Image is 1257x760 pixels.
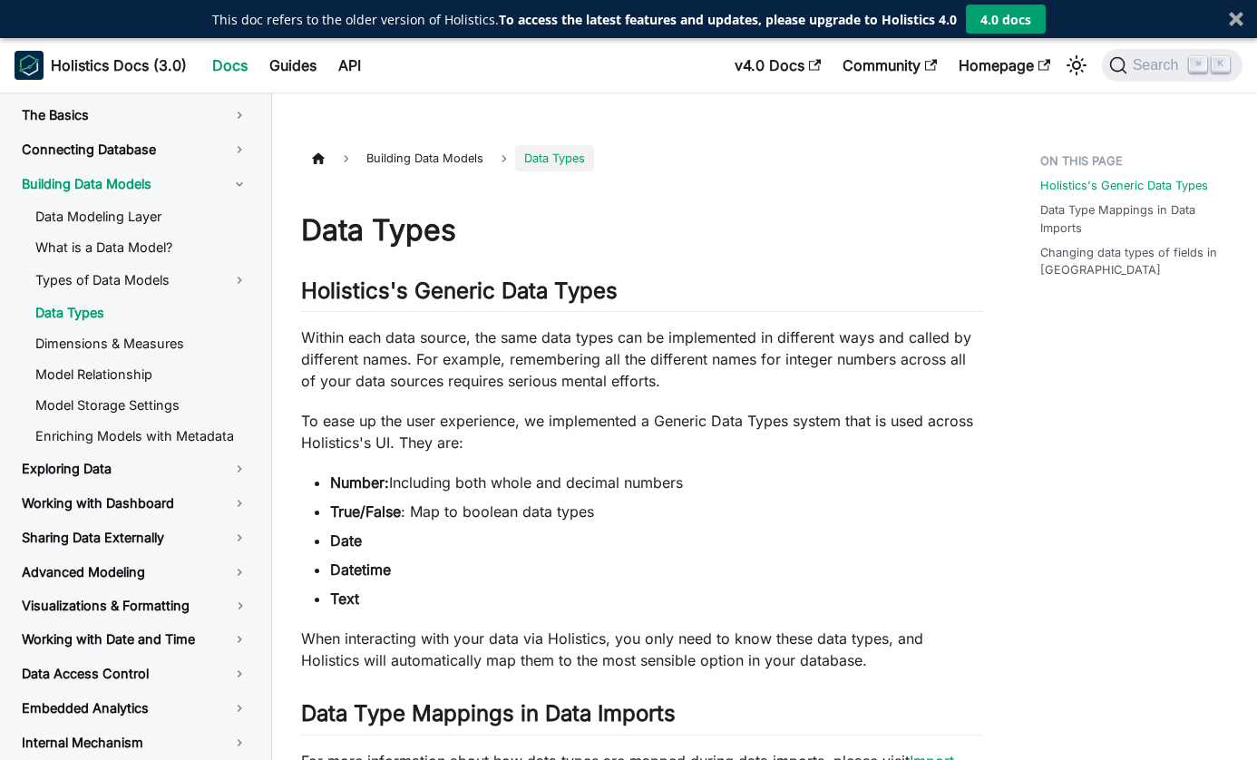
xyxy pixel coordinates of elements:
[21,265,263,296] a: Types of Data Models
[21,203,263,230] a: Data Modeling Layer
[301,145,336,171] a: Home page
[301,278,982,312] h2: Holistics's Generic Data Types
[948,51,1061,80] a: Homepage
[301,145,982,171] nav: Breadcrumbs
[301,212,982,248] h1: Data Types
[7,169,263,200] a: Building Data Models
[201,51,258,80] a: Docs
[1212,56,1230,73] kbd: K
[1189,56,1207,73] kbd: ⌘
[21,392,263,419] a: Model Storage Settings
[15,51,44,80] img: Holistics
[21,299,263,326] a: Data Types
[7,453,263,484] a: Exploring Data
[832,51,948,80] a: Community
[499,11,957,28] strong: To access the latest features and updates, please upgrade to Holistics 4.0
[1102,49,1242,82] button: Search
[330,473,389,492] strong: Number:
[301,410,982,453] p: To ease up the user experience, we implemented a Generic Data Types system that is used across Ho...
[7,624,263,655] a: Working with Date and Time
[301,326,982,392] p: Within each data source, the same data types can be implemented in different ways and called by d...
[301,628,982,671] p: When interacting with your data via Holistics, you only need to know these data types, and Holist...
[7,488,263,519] a: Working with Dashboard
[21,361,263,388] a: Model Relationship
[301,700,982,735] h2: Data Type Mappings in Data Imports
[7,658,263,689] a: Data Access Control
[7,522,263,553] a: Sharing Data Externally
[258,51,327,80] a: Guides
[7,727,263,758] a: Internal Mechanism
[330,502,401,521] strong: True/False
[7,591,218,620] a: Visualizations & Formatting
[21,330,263,357] a: Dimensions & Measures
[21,234,263,261] a: What is a Data Model?
[330,531,362,550] strong: Date
[966,5,1046,34] button: 4.0 docs
[7,693,263,724] a: Embedded Analytics
[330,472,982,493] li: Including both whole and decimal numbers
[15,51,187,80] a: HolisticsHolistics Docs (3.0)
[1127,57,1190,73] span: Search
[7,134,263,165] a: Connecting Database
[357,145,492,171] span: Building Data Models
[330,560,391,579] strong: Datetime
[515,145,594,171] span: Data Types
[1040,177,1208,194] a: Holistics's Generic Data Types
[7,100,263,131] a: The Basics
[212,10,957,29] p: This doc refers to the older version of Holistics.
[218,591,263,620] button: Toggle the collapsible sidebar category 'Visualizations & Formatting'
[330,501,982,522] li: : Map to boolean data types
[51,54,187,76] b: Holistics Docs (3.0)
[724,51,832,80] a: v4.0 Docs
[1040,201,1236,236] a: Data Type Mappings in Data Imports
[21,423,263,450] a: Enriching Models with Metadata
[7,557,263,588] a: Advanced Modeling
[330,589,359,608] strong: Text
[327,51,372,80] a: API
[1040,244,1236,278] a: Changing data types of fields in [GEOGRAPHIC_DATA]
[212,10,957,29] div: This doc refers to the older version of Holistics.To access the latest features and updates, plea...
[1062,51,1091,80] button: Switch between dark and light mode (currently light mode)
